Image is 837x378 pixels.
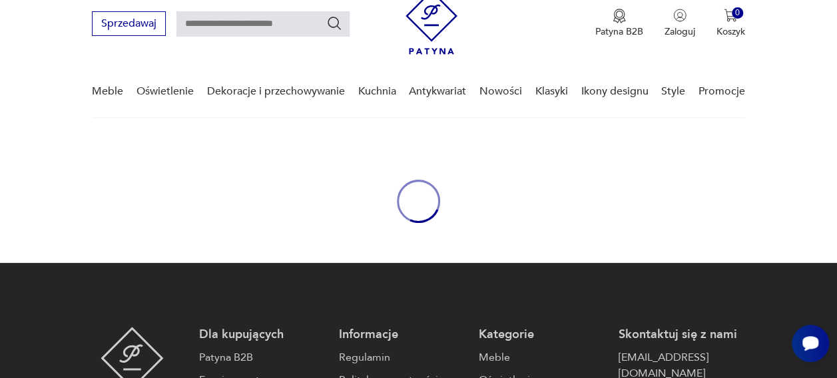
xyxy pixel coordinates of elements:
[479,66,522,117] a: Nowości
[409,66,466,117] a: Antykwariat
[673,9,687,22] img: Ikonka użytkownika
[199,349,326,365] a: Patyna B2B
[479,349,605,365] a: Meble
[358,66,396,117] a: Kuchnia
[207,66,345,117] a: Dekoracje i przechowywanie
[724,9,737,22] img: Ikona koszyka
[326,15,342,31] button: Szukaj
[339,327,465,343] p: Informacje
[716,25,745,38] p: Koszyk
[595,25,643,38] p: Patyna B2B
[339,349,465,365] a: Regulamin
[665,9,695,38] button: Zaloguj
[479,327,605,343] p: Kategorie
[661,66,685,117] a: Style
[619,327,745,343] p: Skontaktuj się z nami
[595,9,643,38] a: Ikona medaluPatyna B2B
[92,11,166,36] button: Sprzedawaj
[535,66,568,117] a: Klasyki
[92,20,166,29] a: Sprzedawaj
[595,9,643,38] button: Patyna B2B
[732,7,743,19] div: 0
[698,66,745,117] a: Promocje
[665,25,695,38] p: Zaloguj
[92,66,123,117] a: Meble
[137,66,194,117] a: Oświetlenie
[792,325,829,362] iframe: Smartsupp widget button
[581,66,648,117] a: Ikony designu
[716,9,745,38] button: 0Koszyk
[613,9,626,23] img: Ikona medalu
[199,327,326,343] p: Dla kupujących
